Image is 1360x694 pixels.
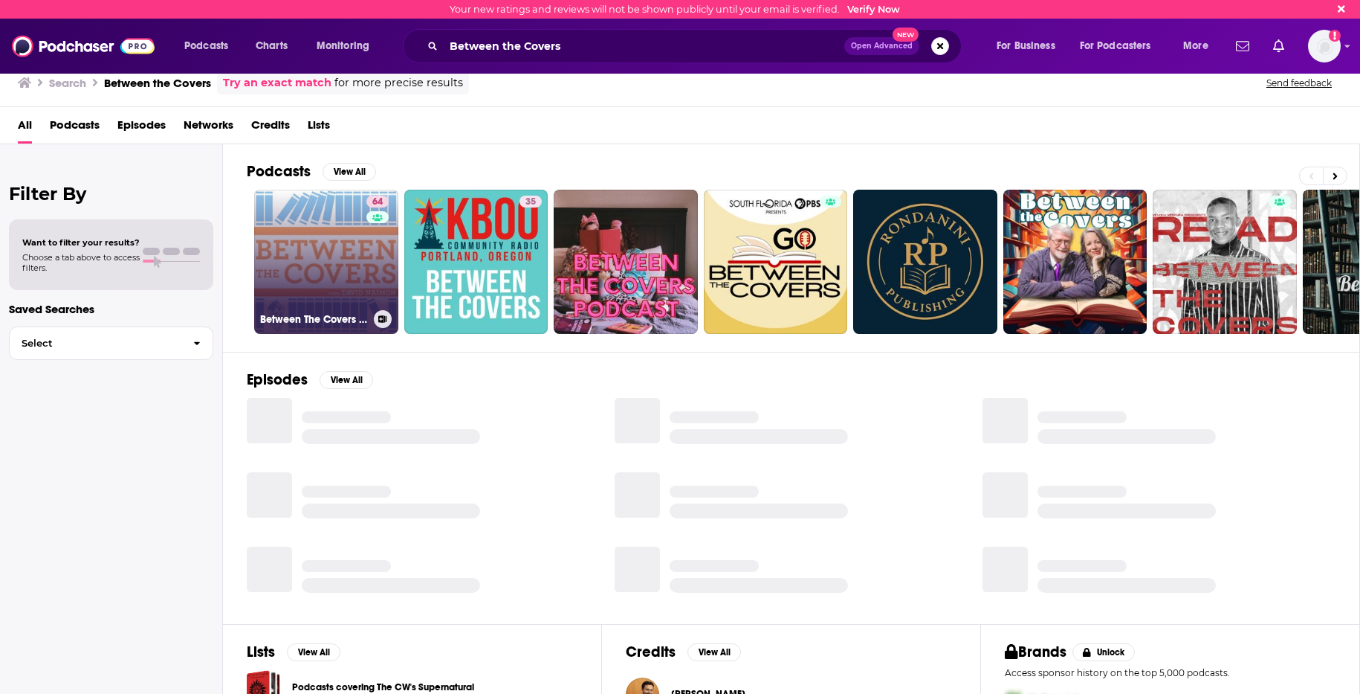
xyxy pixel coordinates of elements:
button: open menu [306,34,389,58]
a: 35 [404,190,548,334]
span: for more precise results [334,74,463,91]
a: 35 [519,196,542,208]
button: View All [320,371,373,389]
span: Logged in as celadonmarketing [1308,30,1341,62]
a: Lists [308,113,330,144]
button: Send feedback [1262,77,1336,89]
a: Show notifications dropdown [1230,33,1255,59]
span: Charts [256,36,288,57]
span: For Podcasters [1080,36,1151,57]
a: 64Between The Covers : Conversations with Writers in Fiction, Nonfiction & Poetry [254,190,398,334]
img: Podchaser - Follow, Share and Rate Podcasts [12,32,155,60]
h2: Lists [247,643,275,661]
p: Access sponsor history on the top 5,000 podcasts. [1005,667,1335,678]
button: open menu [174,34,247,58]
span: More [1183,36,1208,57]
span: Podcasts [184,36,228,57]
span: 64 [372,195,383,210]
button: Show profile menu [1308,30,1341,62]
img: User Profile [1308,30,1341,62]
a: EpisodesView All [247,370,373,389]
button: open menu [986,34,1074,58]
a: Verify Now [847,4,900,15]
a: All [18,113,32,144]
a: Podcasts [50,113,100,144]
h2: Brands [1005,643,1066,661]
span: 35 [525,195,536,210]
span: Want to filter your results? [22,237,140,248]
span: Choose a tab above to access filters. [22,252,140,273]
span: For Business [997,36,1055,57]
button: open menu [1173,34,1227,58]
h2: Podcasts [247,162,311,181]
a: Show notifications dropdown [1267,33,1290,59]
h2: Credits [626,643,676,661]
div: Search podcasts, credits, & more... [417,29,976,63]
a: ListsView All [247,643,340,661]
a: 64 [366,196,389,208]
button: View All [323,163,376,181]
a: Networks [184,113,233,144]
span: New [893,28,919,42]
span: Select [10,338,181,348]
a: Credits [251,113,290,144]
h2: Episodes [247,370,308,389]
a: CreditsView All [626,643,741,661]
input: Search podcasts, credits, & more... [444,34,844,58]
a: Episodes [117,113,166,144]
a: Try an exact match [223,74,331,91]
h3: Between the Covers [104,76,211,90]
button: Unlock [1072,643,1136,661]
button: Open AdvancedNew [844,37,919,55]
button: View All [687,643,741,661]
h2: Filter By [9,183,213,205]
div: Your new ratings and reviews will not be shown publicly until your email is verified. [450,4,900,15]
span: Monitoring [317,36,369,57]
h3: Search [49,76,86,90]
svg: Email not verified [1329,30,1341,42]
button: Select [9,327,213,360]
a: Charts [246,34,297,58]
p: Saved Searches [9,302,213,316]
button: open menu [1070,34,1173,58]
h3: Between The Covers : Conversations with Writers in Fiction, Nonfiction & Poetry [260,313,368,326]
a: PodcastsView All [247,162,376,181]
button: View All [287,643,340,661]
span: Open Advanced [851,42,913,50]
